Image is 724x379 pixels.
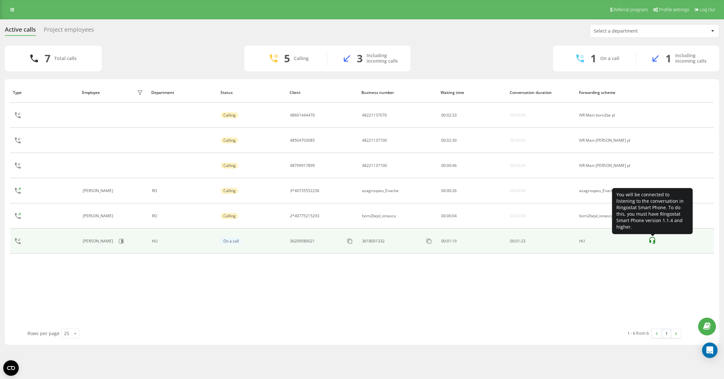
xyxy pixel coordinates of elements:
span: 23 [521,238,526,244]
div: Total calls [54,56,77,61]
span: 04 [452,213,457,219]
a: 1 [662,329,671,338]
div: 3 [357,52,363,65]
div: Business number [361,90,434,95]
span: Referral program [613,7,648,12]
div: 25 [64,330,69,337]
div: 36209580021 [290,239,315,243]
div: Calling [294,56,309,61]
span: 00 [441,138,446,143]
button: Open CMP widget [3,360,19,376]
div: 00:00:00 [510,138,526,143]
div: : : [441,138,457,143]
div: 1 - 6 from 6 [627,330,649,336]
div: IVR Main born2be pl [579,113,641,118]
div: 5 [284,52,290,65]
div: Employee [82,90,100,95]
div: HU [579,239,641,243]
span: 00 [441,188,446,193]
div: 48221137100 [362,163,387,168]
div: 48504703085 [290,138,315,143]
div: : : [441,113,457,118]
span: Log Out [700,7,715,12]
span: 02 [447,112,451,118]
span: 00 [510,238,515,244]
div: You will be connected to listening to the conversation in Ringostat Smart Phone. To do this, you ... [612,188,693,234]
span: 02 [447,138,451,143]
div: RO [152,189,214,193]
div: Conversation duration [510,90,573,95]
div: Client [290,90,356,95]
div: Calling [221,112,238,118]
span: 00 [447,213,451,219]
span: 01 [516,238,520,244]
div: 48221137100 [362,138,387,143]
div: 48799917899 [290,163,315,168]
div: RO [152,214,214,218]
span: 00 [441,112,446,118]
div: born2bepl_ionascu [362,214,396,218]
div: Calling [221,138,238,143]
div: Calling [221,188,238,194]
div: Select a department [594,28,671,34]
div: [PERSON_NAME] [83,239,115,243]
div: Project employees [44,26,94,36]
span: 33 [452,112,457,118]
div: Including incoming calls [367,53,401,64]
div: 1 [665,52,671,65]
div: 7 [45,52,50,65]
span: Rows per page [27,330,59,336]
div: Type [13,90,76,95]
div: 00:00:00 [510,113,526,118]
span: 00 [447,163,451,168]
div: 00:00:00 [510,214,526,218]
div: : : [441,163,457,168]
div: Calling [221,163,238,169]
div: 3*40735552236 [290,189,319,193]
div: azagroupeu_Enache [362,189,399,193]
div: Active calls [5,26,36,36]
div: Waiting time [441,90,504,95]
span: Profile settings [659,7,689,12]
div: : : [510,239,526,243]
div: HU [152,239,214,243]
div: 3618001332 [362,239,385,243]
div: 48601444470 [290,113,315,118]
div: : : [441,189,457,193]
div: Including incoming calls [675,53,709,64]
div: 2*40775215293 [290,214,319,218]
div: born2bepl_ionascu [579,214,641,218]
span: 00 [441,213,446,219]
div: 1 [591,52,596,65]
div: [PERSON_NAME] [83,214,115,218]
div: On a call [221,238,241,244]
div: azagroupeu_Enache [579,189,641,193]
div: 00:01:19 [441,239,503,243]
span: 26 [452,188,457,193]
div: Forwarding scheme [579,90,642,95]
div: Status [220,90,283,95]
span: 30 [452,138,457,143]
div: 00:00:00 [510,163,526,168]
div: Department [151,90,214,95]
div: IVR Main [PERSON_NAME] pl [579,163,641,168]
div: : : [441,214,457,218]
span: 46 [452,163,457,168]
div: On a call [600,56,619,61]
div: [PERSON_NAME] [83,189,115,193]
div: 00:00:00 [510,189,526,193]
span: 00 [447,188,451,193]
div: 48221137070 [362,113,387,118]
span: 00 [441,163,446,168]
div: Calling [221,213,238,219]
div: IVR Main [PERSON_NAME] pl [579,138,641,143]
div: Open Intercom Messenger [702,343,718,358]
